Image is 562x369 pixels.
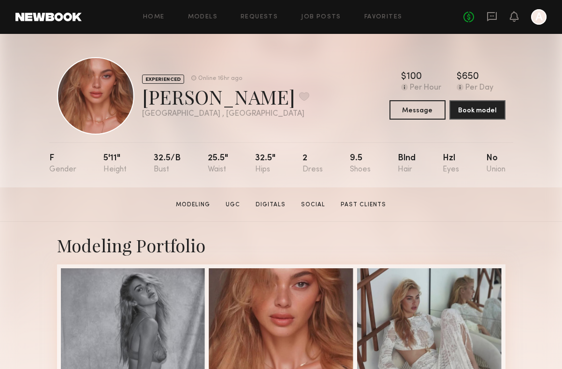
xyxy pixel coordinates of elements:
div: 9.5 [350,154,371,174]
div: 5'11" [103,154,127,174]
div: 100 [406,72,422,82]
div: 32.5" [255,154,275,174]
div: 25.5" [208,154,228,174]
button: Book model [449,100,505,120]
div: 2 [303,154,323,174]
div: Blnd [398,154,416,174]
div: Modeling Portfolio [57,233,505,257]
div: F [49,154,76,174]
div: No [486,154,505,174]
a: Requests [241,14,278,20]
div: Per Hour [410,84,441,92]
a: Digitals [252,200,289,209]
a: Models [188,14,217,20]
button: Message [389,100,446,120]
div: [GEOGRAPHIC_DATA] , [GEOGRAPHIC_DATA] [142,110,309,118]
a: A [531,9,547,25]
a: Past Clients [337,200,390,209]
a: Favorites [364,14,403,20]
div: Per Day [465,84,493,92]
div: 650 [462,72,479,82]
div: $ [401,72,406,82]
div: 32.5/b [154,154,181,174]
div: Online 16hr ago [198,76,242,82]
div: Hzl [443,154,459,174]
a: UGC [222,200,244,209]
div: $ [457,72,462,82]
a: Home [143,14,165,20]
a: Job Posts [301,14,341,20]
div: [PERSON_NAME] [142,84,309,109]
a: Social [297,200,329,209]
a: Modeling [172,200,214,209]
div: EXPERIENCED [142,75,184,84]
